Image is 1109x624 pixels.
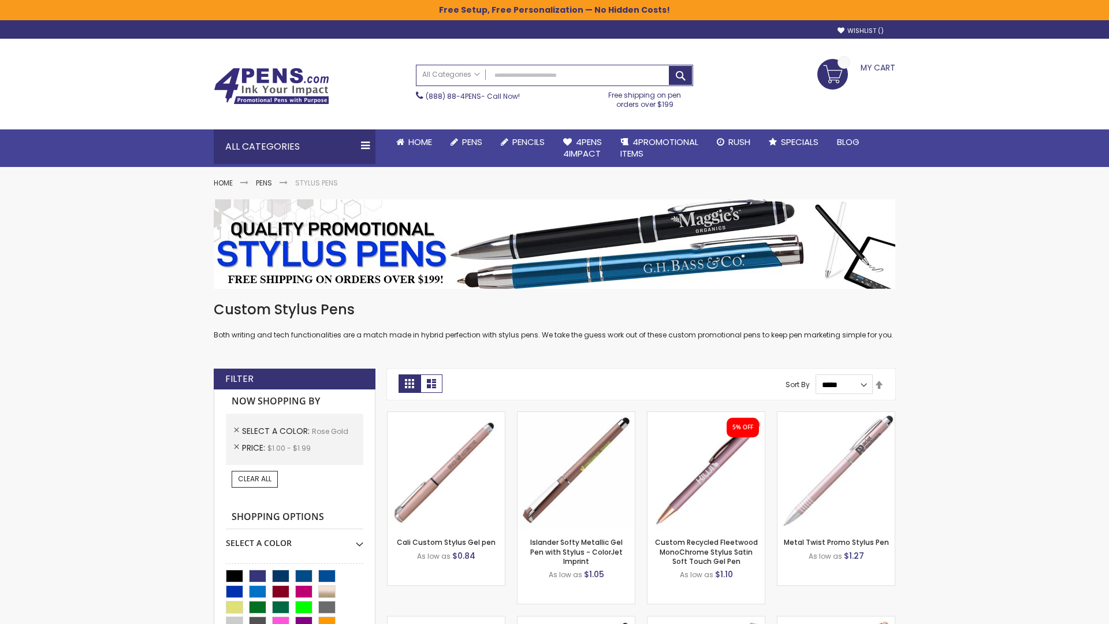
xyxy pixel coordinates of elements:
[441,129,492,155] a: Pens
[214,68,329,105] img: 4Pens Custom Pens and Promotional Products
[242,442,267,454] span: Price
[426,91,520,101] span: - Call Now!
[214,178,233,188] a: Home
[422,70,480,79] span: All Categories
[786,380,810,389] label: Sort By
[226,505,363,530] strong: Shopping Options
[399,374,420,393] strong: Grid
[518,411,635,421] a: Islander Softy Metallic Gel Pen with Stylus - ColorJet Imprint-Rose Gold
[452,550,475,562] span: $0.84
[242,425,312,437] span: Select A Color
[256,178,272,188] a: Pens
[416,65,486,84] a: All Categories
[214,199,895,289] img: Stylus Pens
[238,474,271,484] span: Clear All
[777,411,895,421] a: Metal Twist Promo Stylus Pen-Rose gold
[214,129,375,164] div: All Categories
[611,129,708,167] a: 4PROMOTIONALITEMS
[760,129,828,155] a: Specials
[732,424,753,432] div: 5% OFF
[214,300,895,319] h1: Custom Stylus Pens
[554,129,611,167] a: 4Pens4impact
[647,412,765,529] img: Custom Recycled Fleetwood MonoChrome Stylus Satin Soft Touch Gel Pen-Rose Gold
[838,27,884,35] a: Wishlist
[647,411,765,421] a: Custom Recycled Fleetwood MonoChrome Stylus Satin Soft Touch Gel Pen-Rose Gold
[837,136,859,148] span: Blog
[462,136,482,148] span: Pens
[828,129,869,155] a: Blog
[563,136,602,159] span: 4Pens 4impact
[620,136,698,159] span: 4PROMOTIONAL ITEMS
[708,129,760,155] a: Rush
[397,537,496,547] a: Cali Custom Stylus Gel pen
[492,129,554,155] a: Pencils
[518,412,635,529] img: Islander Softy Metallic Gel Pen with Stylus - ColorJet Imprint-Rose Gold
[388,412,505,529] img: Cali Custom Stylus Gel pen-Rose Gold
[655,537,758,566] a: Custom Recycled Fleetwood MonoChrome Stylus Satin Soft Touch Gel Pen
[387,129,441,155] a: Home
[680,570,713,580] span: As low as
[584,569,604,580] span: $1.05
[226,529,363,549] div: Select A Color
[728,136,750,148] span: Rush
[809,551,842,561] span: As low as
[549,570,582,580] span: As low as
[512,136,545,148] span: Pencils
[426,91,481,101] a: (888) 88-4PENS
[225,373,254,385] strong: Filter
[715,569,733,580] span: $1.10
[214,300,895,340] div: Both writing and tech functionalities are a match made in hybrid perfection with stylus pens. We ...
[226,389,363,414] strong: Now Shopping by
[844,550,864,562] span: $1.27
[777,412,895,529] img: Metal Twist Promo Stylus Pen-Rose gold
[388,411,505,421] a: Cali Custom Stylus Gel pen-Rose Gold
[781,136,818,148] span: Specials
[417,551,451,561] span: As low as
[597,86,694,109] div: Free shipping on pen orders over $199
[408,136,432,148] span: Home
[232,471,278,487] a: Clear All
[267,443,311,453] span: $1.00 - $1.99
[784,537,889,547] a: Metal Twist Promo Stylus Pen
[312,426,348,436] span: Rose Gold
[295,178,338,188] strong: Stylus Pens
[530,537,623,566] a: Islander Softy Metallic Gel Pen with Stylus - ColorJet Imprint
